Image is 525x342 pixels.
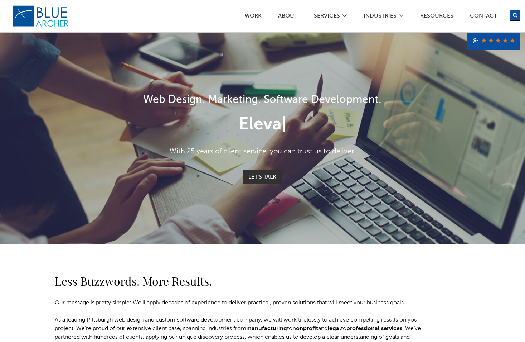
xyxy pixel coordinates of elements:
a: Work [244,13,262,21]
p: With 25 years of client service, you can trust us to deliver. [55,146,470,157]
span: | [282,116,286,133]
a: nonprofit [292,326,318,332]
img: Blue Archer Logo [12,5,69,27]
a: Let's Talk [243,170,282,184]
a: ABOUT [278,13,298,21]
a: SERVICES [313,13,340,21]
a: legal [327,326,341,332]
a: Industries [363,13,397,21]
p: Our message is pretty simple: We’ll apply decades of experience to deliver practical, proven solu... [55,299,427,307]
a: manufacturing [246,326,287,332]
a: Contact [470,13,497,21]
h1: Web Design. Marketing. Software Development. [55,92,470,108]
h2: Less Buzzwords. More Results. [55,272,427,290]
span: Eleva [239,116,282,133]
a: Resources [420,13,454,21]
a: professional services [346,326,402,332]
